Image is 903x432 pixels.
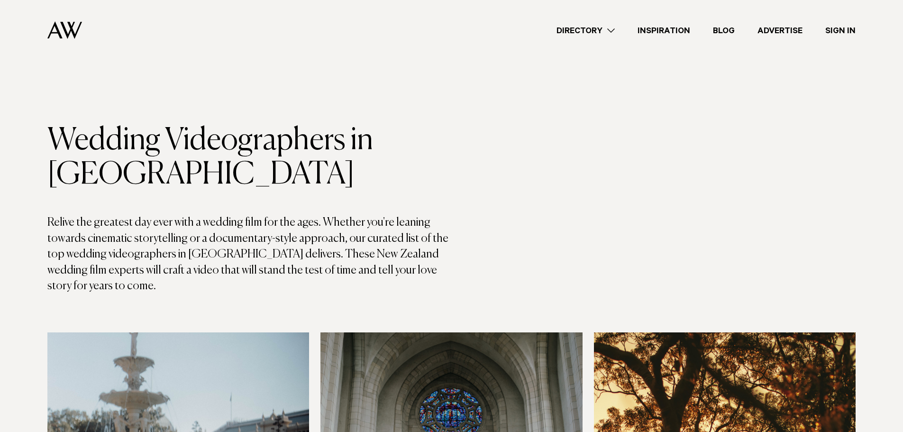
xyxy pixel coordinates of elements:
[545,24,626,37] a: Directory
[47,124,452,192] h1: Wedding Videographers in [GEOGRAPHIC_DATA]
[47,215,452,294] p: Relive the greatest day ever with a wedding film for the ages. Whether you're leaning towards cin...
[746,24,814,37] a: Advertise
[626,24,702,37] a: Inspiration
[47,21,82,39] img: Auckland Weddings Logo
[702,24,746,37] a: Blog
[814,24,867,37] a: Sign In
